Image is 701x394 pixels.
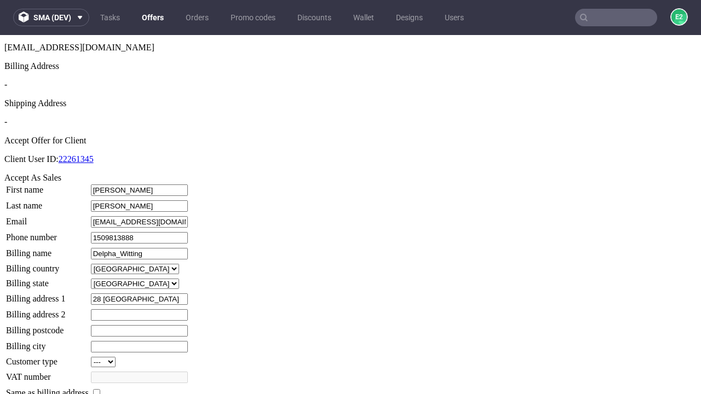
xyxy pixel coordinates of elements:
div: Billing Address [4,26,697,36]
p: Client User ID: [4,119,697,129]
a: Designs [389,9,429,26]
a: Offers [135,9,170,26]
td: Phone number [5,196,89,209]
td: Billing address 2 [5,274,89,286]
td: Customer type [5,321,89,333]
button: sma (dev) [13,9,89,26]
td: Same as billing address [5,352,89,364]
td: Email [5,181,89,193]
div: Accept Offer for Client [4,101,697,111]
figcaption: e2 [671,9,687,25]
a: 22261345 [59,119,94,129]
span: - [4,45,7,54]
td: Billing country [5,228,89,240]
td: Billing address 1 [5,258,89,270]
a: Orders [179,9,215,26]
span: [EMAIL_ADDRESS][DOMAIN_NAME] [4,8,154,17]
div: Shipping Address [4,63,697,73]
td: Billing state [5,243,89,254]
td: Billing name [5,212,89,225]
span: sma (dev) [33,14,71,21]
a: Users [438,9,470,26]
a: Promo codes [224,9,282,26]
td: First name [5,149,89,161]
span: - [4,82,7,91]
a: Wallet [347,9,381,26]
td: VAT number [5,336,89,349]
td: Billing postcode [5,289,89,302]
td: Last name [5,165,89,177]
a: Tasks [94,9,127,26]
div: Accept As Sales [4,138,697,148]
a: Discounts [291,9,338,26]
td: Billing city [5,305,89,318]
